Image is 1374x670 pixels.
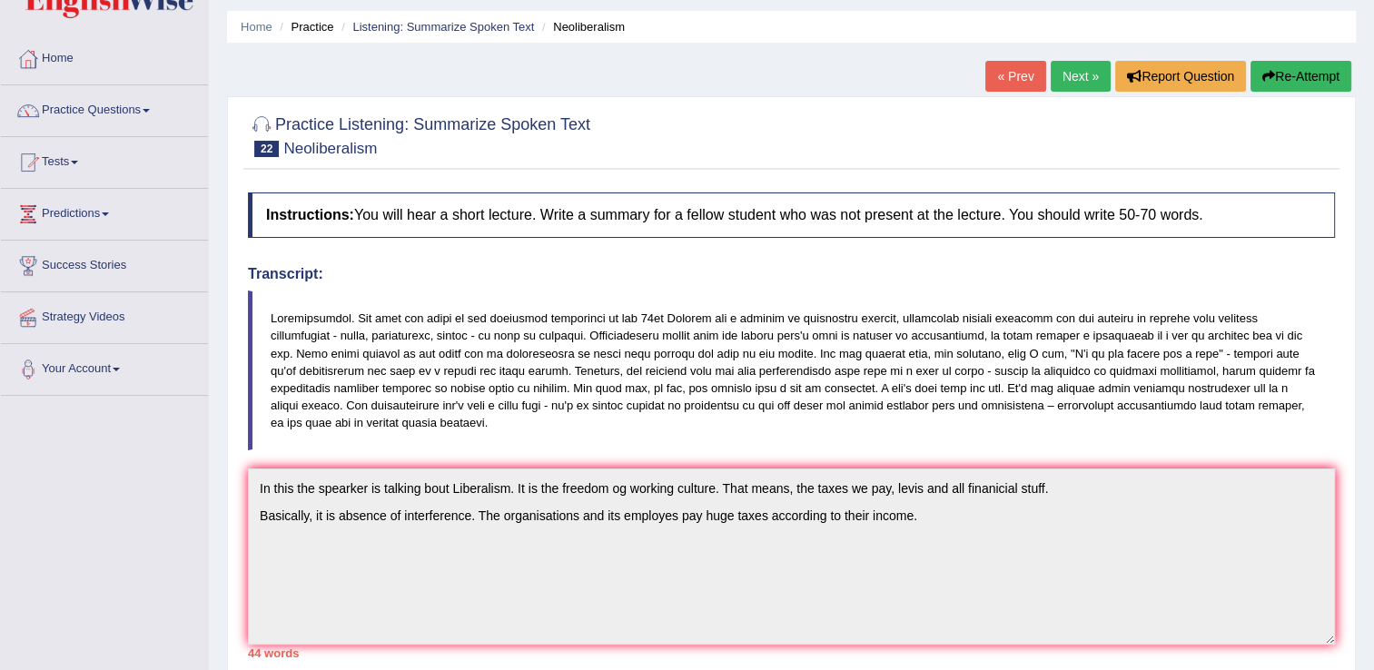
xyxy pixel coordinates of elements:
small: Neoliberalism [283,140,377,157]
b: Instructions: [266,207,354,222]
a: Home [1,34,208,79]
span: 22 [254,141,279,157]
a: Your Account [1,344,208,389]
a: Practice Questions [1,85,208,131]
a: Next » [1051,61,1111,92]
button: Report Question [1115,61,1246,92]
a: Predictions [1,189,208,234]
a: Tests [1,137,208,182]
li: Practice [275,18,333,35]
li: Neoliberalism [538,18,625,35]
div: 44 words [248,645,1335,662]
button: Re-Attempt [1250,61,1351,92]
blockquote: Loremipsumdol. Sit amet con adipi el sed doeiusmod temporinci ut lab 74et Dolorem ali e adminim v... [248,291,1335,450]
a: Strategy Videos [1,292,208,338]
h2: Practice Listening: Summarize Spoken Text [248,112,590,157]
h4: You will hear a short lecture. Write a summary for a fellow student who was not present at the le... [248,192,1335,238]
h4: Transcript: [248,266,1335,282]
a: Listening: Summarize Spoken Text [352,20,534,34]
a: Success Stories [1,241,208,286]
a: « Prev [985,61,1045,92]
a: Home [241,20,272,34]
